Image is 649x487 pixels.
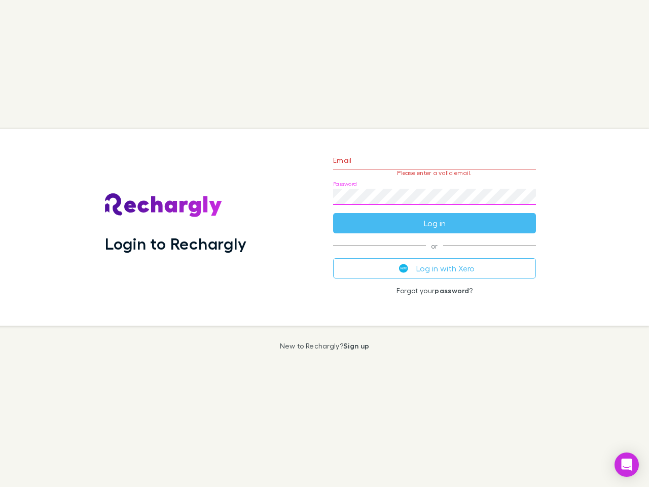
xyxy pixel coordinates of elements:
[105,193,223,218] img: Rechargly's Logo
[333,246,536,246] span: or
[333,258,536,279] button: Log in with Xero
[333,180,357,188] label: Password
[333,213,536,233] button: Log in
[280,342,370,350] p: New to Rechargly?
[615,453,639,477] div: Open Intercom Messenger
[105,234,246,253] h1: Login to Rechargly
[333,287,536,295] p: Forgot your ?
[399,264,408,273] img: Xero's logo
[435,286,469,295] a: password
[333,169,536,177] p: Please enter a valid email.
[343,341,369,350] a: Sign up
